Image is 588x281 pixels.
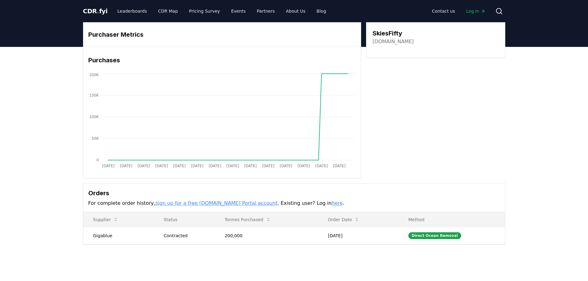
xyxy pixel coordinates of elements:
div: Direct Ocean Removal [408,232,461,239]
a: Blog [312,6,331,17]
a: Log in [461,6,490,17]
nav: Main [112,6,331,17]
span: CDR fyi [83,7,108,15]
tspan: [DATE] [155,164,168,168]
a: Leaderboards [112,6,152,17]
p: Status [159,217,210,223]
button: Tonnes Purchased [220,213,276,226]
tspan: [DATE] [191,164,203,168]
button: Order Date [323,213,365,226]
a: CDR Map [153,6,183,17]
tspan: [DATE] [226,164,239,168]
tspan: [DATE] [244,164,257,168]
p: For complete order history, . Existing user? Log in . [88,200,500,207]
a: sign up for a free [DOMAIN_NAME] Portal account [155,200,277,206]
td: [DATE] [318,227,398,244]
td: 200,000 [215,227,318,244]
a: Events [226,6,251,17]
tspan: [DATE] [297,164,310,168]
a: [DOMAIN_NAME] [373,38,414,45]
p: Method [403,217,500,223]
tspan: [DATE] [262,164,274,168]
span: Log in [466,8,485,14]
tspan: [DATE] [280,164,292,168]
h3: Purchases [88,56,356,65]
h3: Purchaser Metrics [88,30,356,39]
span: . [97,7,99,15]
div: Contracted [164,233,210,239]
h3: SkiesFifty [373,29,414,38]
a: Contact us [427,6,460,17]
a: About Us [281,6,310,17]
tspan: [DATE] [173,164,186,168]
a: here [332,200,343,206]
tspan: [DATE] [315,164,328,168]
nav: Main [427,6,490,17]
a: Pricing Survey [184,6,225,17]
tspan: [DATE] [333,164,345,168]
tspan: [DATE] [120,164,132,168]
tspan: 200K [89,73,99,77]
a: CDR.fyi [83,7,108,15]
tspan: [DATE] [137,164,150,168]
td: Gigablue [83,227,154,244]
tspan: 0 [96,158,99,162]
a: Partners [252,6,280,17]
tspan: 50K [91,136,99,141]
tspan: 150K [89,93,99,97]
tspan: [DATE] [102,164,115,168]
h3: Orders [88,188,500,198]
tspan: [DATE] [209,164,221,168]
button: Supplier [88,213,123,226]
tspan: 100K [89,115,99,119]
